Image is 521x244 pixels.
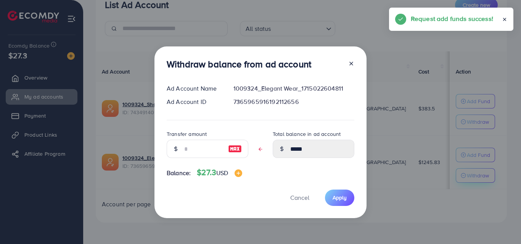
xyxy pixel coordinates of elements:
h4: $27.3 [197,168,242,177]
img: image [228,144,242,153]
div: 7365965916192112656 [227,97,360,106]
button: Cancel [281,190,319,206]
div: 1009324_Elegant Wear_1715022604811 [227,84,360,93]
span: Apply [333,194,347,201]
span: Balance: [167,169,191,177]
label: Transfer amount [167,130,207,138]
div: Ad Account ID [161,97,227,106]
span: Cancel [290,193,309,202]
iframe: Chat [489,210,515,238]
h5: Request add funds success! [411,14,493,24]
button: Apply [325,190,354,206]
h3: Withdraw balance from ad account [167,59,311,70]
span: USD [216,169,228,177]
label: Total balance in ad account [273,130,341,138]
img: image [235,169,242,177]
div: Ad Account Name [161,84,227,93]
